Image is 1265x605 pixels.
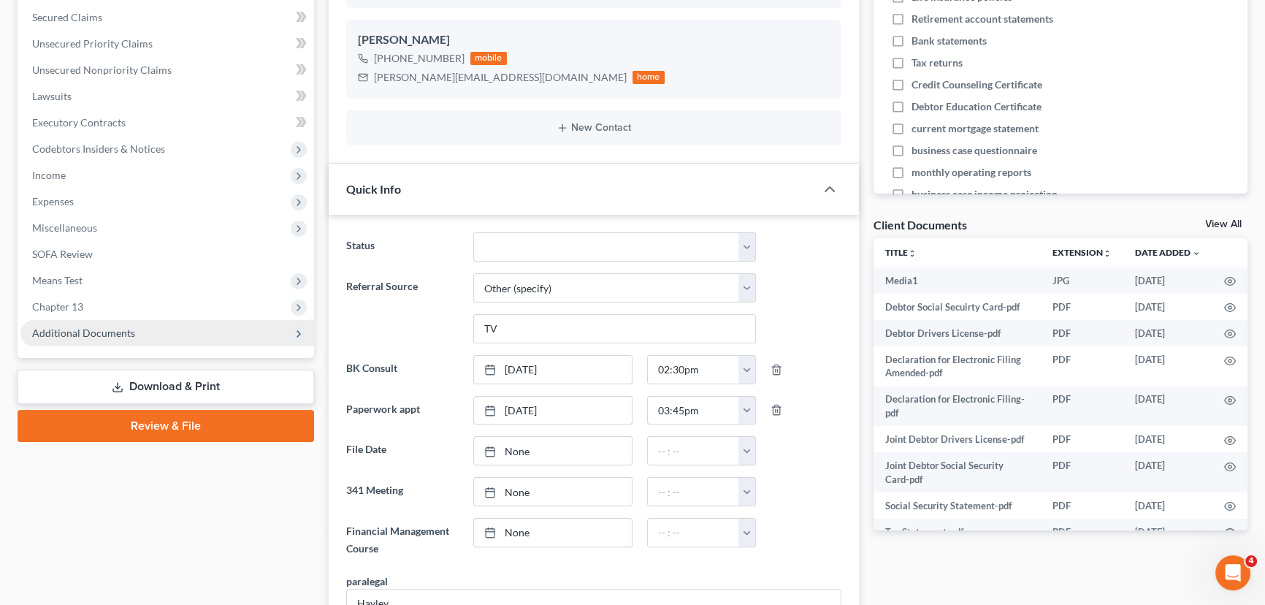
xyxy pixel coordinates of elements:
td: [DATE] [1123,519,1212,545]
span: SOFA Review [32,248,93,260]
input: -- : -- [648,356,740,384]
i: unfold_more [908,249,917,258]
span: 4 [1245,555,1257,567]
td: Declaration for Electronic Filing-pdf [874,387,1042,427]
span: Chapter 13 [32,300,83,313]
td: [DATE] [1123,426,1212,452]
iframe: Intercom live chat [1215,555,1250,590]
td: Debtor Drivers License-pdf [874,320,1042,346]
div: [PERSON_NAME][EMAIL_ADDRESS][DOMAIN_NAME] [374,70,627,85]
label: Referral Source [339,273,466,343]
a: None [474,437,631,465]
label: 341 Meeting [339,477,466,506]
td: PDF [1041,426,1123,452]
i: unfold_more [1103,249,1112,258]
a: Secured Claims [20,4,314,31]
span: business case income projection [912,187,1058,202]
a: None [474,519,631,547]
button: New Contact [358,122,830,134]
span: Income [32,169,66,181]
i: expand_more [1192,249,1201,258]
td: Joint Debtor Social Security Card-pdf [874,452,1042,492]
td: [DATE] [1123,387,1212,427]
label: Status [339,232,466,262]
a: Unsecured Priority Claims [20,31,314,57]
input: -- : -- [648,519,740,547]
a: [DATE] [474,397,631,425]
span: Debtor Education Certificate [912,99,1042,114]
input: -- : -- [648,437,740,465]
span: business case questionnaire [912,143,1037,158]
td: Tax Statement-pdf [874,519,1042,545]
input: -- : -- [648,478,740,506]
label: File Date [339,436,466,465]
a: Download & Print [18,370,314,404]
a: [DATE] [474,356,631,384]
div: [PHONE_NUMBER] [374,51,465,66]
label: BK Consult [339,355,466,384]
input: Other Referral Source [474,315,755,343]
a: View All [1205,219,1242,229]
div: paralegal [346,574,388,589]
a: None [474,478,631,506]
div: home [632,71,665,84]
span: Retirement account statements [912,12,1053,26]
span: Means Test [32,274,83,286]
label: Financial Management Course [339,518,466,562]
td: [DATE] [1123,294,1212,320]
div: [PERSON_NAME] [358,31,830,49]
td: PDF [1041,346,1123,387]
td: Debtor Social Secuirty Card-pdf [874,294,1042,320]
label: Paperwork appt [339,396,466,425]
a: SOFA Review [20,241,314,267]
td: PDF [1041,452,1123,492]
span: Bank statements [912,34,987,48]
td: Joint Debtor Drivers License-pdf [874,426,1042,452]
a: Unsecured Nonpriority Claims [20,57,314,83]
span: current mortgage statement [912,121,1039,136]
span: Miscellaneous [32,221,97,234]
td: [DATE] [1123,346,1212,387]
td: PDF [1041,294,1123,320]
span: Unsecured Priority Claims [32,37,153,50]
span: Codebtors Insiders & Notices [32,142,165,155]
td: [DATE] [1123,320,1212,346]
span: Lawsuits [32,90,72,102]
td: Declaration for Electronic Filing Amended-pdf [874,346,1042,387]
a: Date Added expand_more [1135,247,1201,258]
span: Secured Claims [32,11,102,23]
div: mobile [470,52,507,65]
a: Review & File [18,410,314,442]
td: PDF [1041,492,1123,519]
span: Expenses [32,195,74,208]
td: [DATE] [1123,492,1212,519]
a: Extensionunfold_more [1052,247,1112,258]
span: Tax returns [912,56,963,70]
span: monthly operating reports [912,165,1031,180]
a: Executory Contracts [20,110,314,136]
a: Titleunfold_more [885,247,917,258]
span: Unsecured Nonpriority Claims [32,64,172,76]
span: Quick Info [346,182,401,196]
td: PDF [1041,519,1123,545]
span: Executory Contracts [32,116,126,129]
td: PDF [1041,387,1123,427]
span: Additional Documents [32,327,135,339]
td: [DATE] [1123,452,1212,492]
td: JPG [1041,267,1123,294]
div: Client Documents [874,217,967,232]
td: [DATE] [1123,267,1212,294]
span: Credit Counseling Certificate [912,77,1042,92]
a: Lawsuits [20,83,314,110]
input: -- : -- [648,397,740,425]
td: Media1 [874,267,1042,294]
td: Social Security Statement-pdf [874,492,1042,519]
td: PDF [1041,320,1123,346]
